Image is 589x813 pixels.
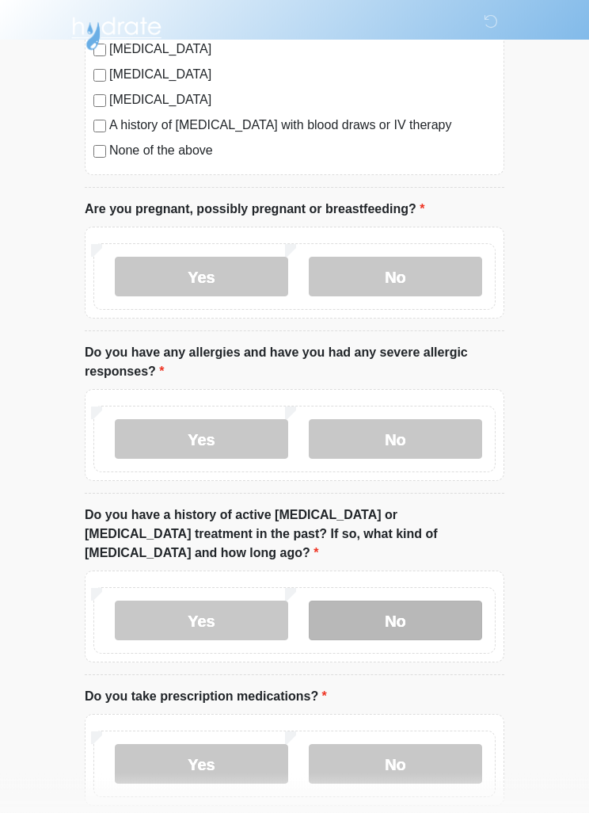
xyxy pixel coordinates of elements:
label: None of the above [109,142,496,161]
label: A history of [MEDICAL_DATA] with blood draws or IV therapy [109,116,496,135]
input: None of the above [93,146,106,158]
img: Hydrate IV Bar - Scottsdale Logo [69,12,164,52]
label: [MEDICAL_DATA] [109,66,496,85]
label: No [309,420,482,460]
label: No [309,601,482,641]
input: [MEDICAL_DATA] [93,95,106,108]
label: Do you have any allergies and have you had any severe allergic responses? [85,344,504,382]
input: [MEDICAL_DATA] [93,70,106,82]
label: Yes [115,745,288,784]
label: Do you take prescription medications? [85,688,327,707]
label: No [309,258,482,297]
label: Yes [115,601,288,641]
label: [MEDICAL_DATA] [109,91,496,110]
label: Yes [115,258,288,297]
label: Do you have a history of active [MEDICAL_DATA] or [MEDICAL_DATA] treatment in the past? If so, wh... [85,506,504,563]
label: Yes [115,420,288,460]
label: Are you pregnant, possibly pregnant or breastfeeding? [85,200,424,219]
input: A history of [MEDICAL_DATA] with blood draws or IV therapy [93,120,106,133]
label: No [309,745,482,784]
